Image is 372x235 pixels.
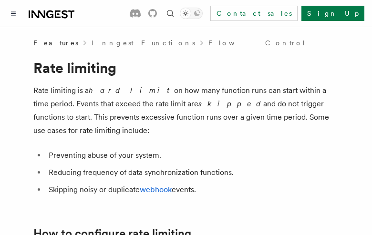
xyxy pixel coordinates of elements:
[210,6,298,21] a: Contact sales
[46,166,339,179] li: Reducing frequency of data synchronization functions.
[46,183,339,196] li: Skipping noisy or duplicate events.
[92,38,195,48] a: Inngest Functions
[180,8,203,19] button: Toggle dark mode
[301,6,364,21] a: Sign Up
[198,99,263,108] em: skipped
[89,86,174,95] em: hard limit
[33,59,339,76] h1: Rate limiting
[208,38,306,48] a: Flow Control
[33,84,339,137] p: Rate limiting is a on how many function runs can start within a time period. Events that exceed t...
[8,8,19,19] button: Toggle navigation
[33,38,78,48] span: Features
[140,185,172,194] a: webhook
[46,149,339,162] li: Preventing abuse of your system.
[165,8,176,19] button: Find something...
